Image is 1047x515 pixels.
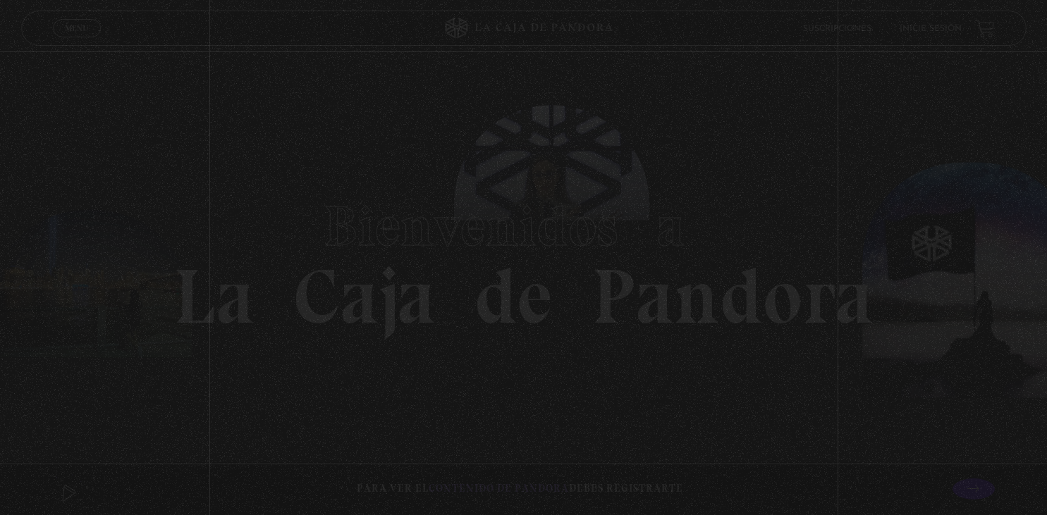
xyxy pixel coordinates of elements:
[324,192,724,260] span: Bienvenidos a
[976,18,995,37] a: View your shopping cart
[173,180,874,335] h1: La Caja de Pandora
[357,479,683,498] p: Para ver el debes registrarte
[429,482,569,495] span: contenido de Pandora
[60,35,93,45] span: Cerrar
[65,24,88,32] span: Menu
[900,24,962,32] a: Inicie sesión
[803,24,871,32] a: Suscripciones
